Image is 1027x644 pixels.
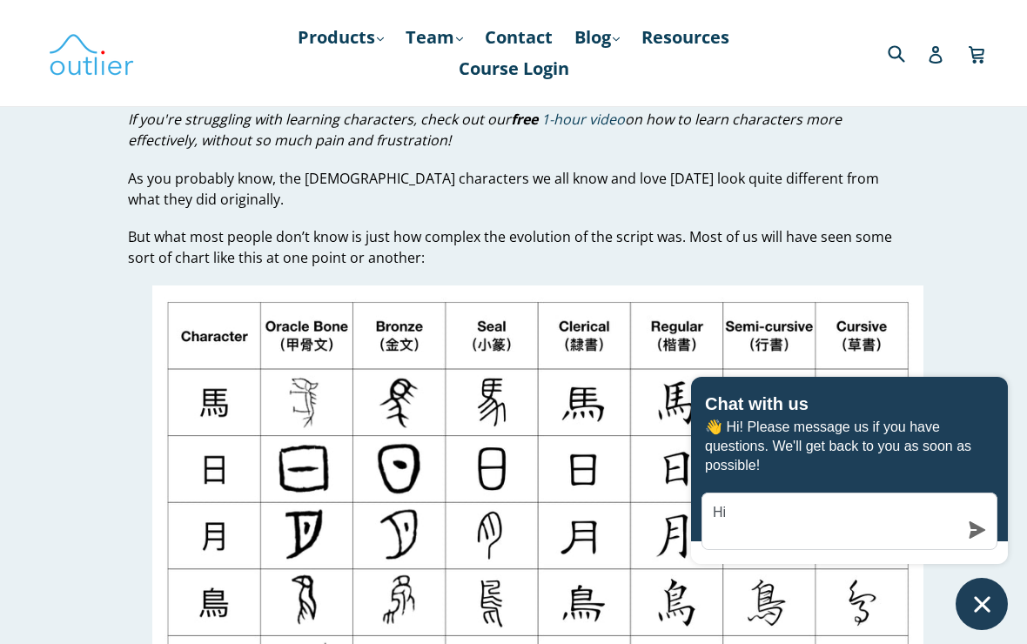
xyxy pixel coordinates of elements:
[397,22,472,53] a: Team
[128,169,879,209] span: As you probably know, the [DEMOGRAPHIC_DATA] characters we all know and love [DATE] look quite di...
[48,28,135,78] img: Outlier Linguistics
[511,110,538,129] strong: free
[128,110,842,150] span: If you're struggling with learning characters, check out our on how to learn characters more effe...
[686,377,1013,630] inbox-online-store-chat: Shopify online store chat
[450,53,578,84] a: Course Login
[566,22,628,53] a: Blog
[883,35,931,70] input: Search
[633,22,738,53] a: Resources
[289,22,393,53] a: Products
[476,22,561,53] a: Contact
[128,227,892,267] span: But what most people don’t know is just how complex the evolution of the script was. Most of us w...
[541,110,625,130] a: 1-hour video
